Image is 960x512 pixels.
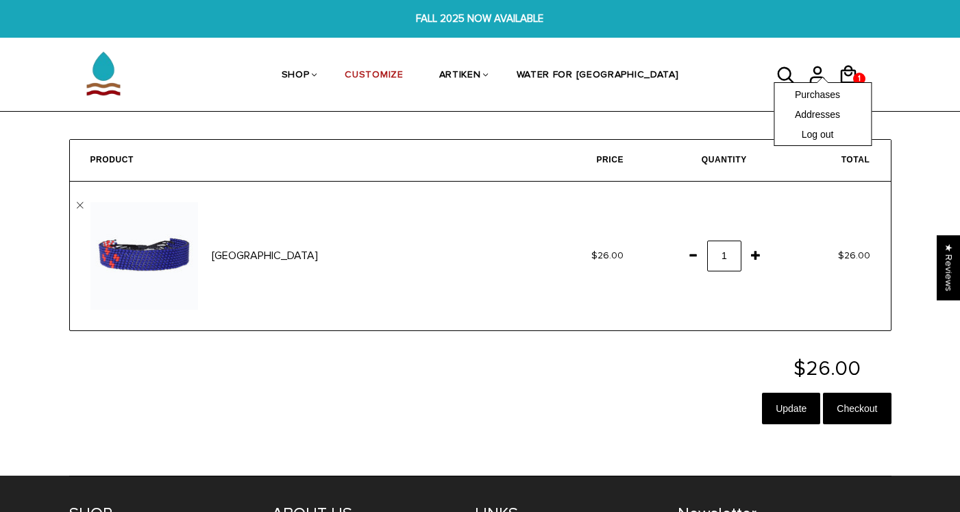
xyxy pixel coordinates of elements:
a: WATER FOR [GEOGRAPHIC_DATA] [517,40,679,112]
div: Click to open Judge.me floating reviews tab [937,235,960,300]
th: Price [521,140,644,182]
a: [GEOGRAPHIC_DATA] [212,249,318,263]
input: Checkout [823,393,891,424]
a: CUSTOMIZE [345,40,403,112]
a: Log out [802,127,844,140]
input: Update [762,393,820,424]
a: SHOP [282,40,310,112]
span: $26.00 [838,249,870,261]
th: Quantity [644,140,767,182]
a: ARTIKEN [439,40,481,112]
span: $26.00 [783,356,871,381]
span: FALL 2025 NOW AVAILABLE [296,11,663,27]
th: Product [70,140,521,182]
a:  [77,202,84,209]
a: Addresses [795,107,850,120]
th: Total [767,140,891,182]
a: Purchases [795,87,850,100]
span: $26.00 [591,249,624,261]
